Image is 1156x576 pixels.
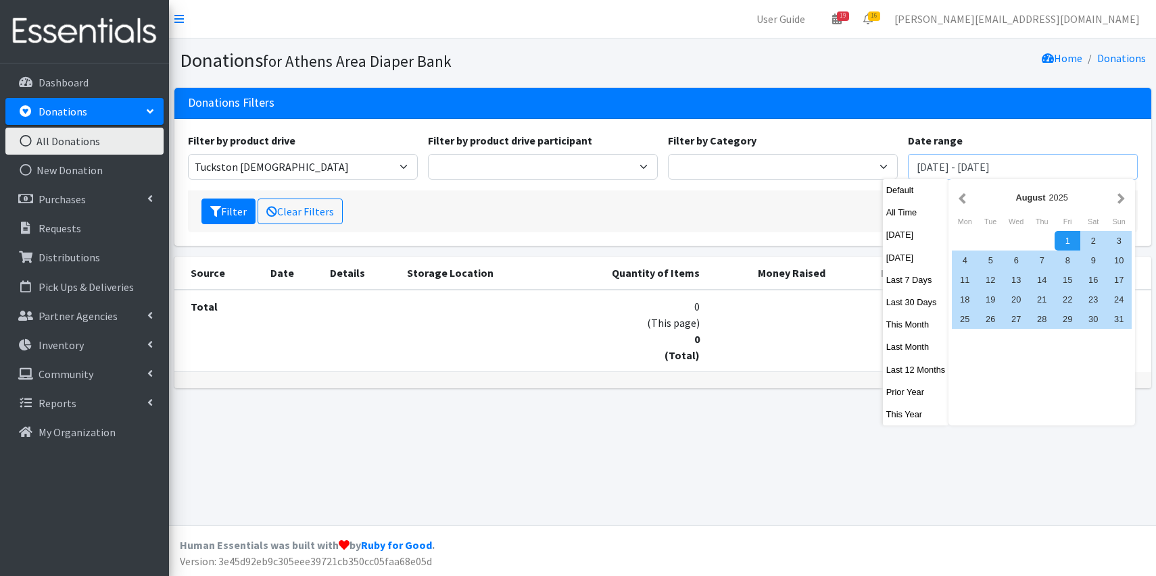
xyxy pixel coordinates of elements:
[952,309,978,329] div: 25
[1029,309,1055,329] div: 28
[5,9,164,54] img: HumanEssentials
[1029,270,1055,290] div: 14
[852,5,884,32] a: 16
[5,244,164,271] a: Distributions
[5,215,164,242] a: Requests
[361,538,432,552] a: Ruby for Good
[952,213,978,230] div: Monday
[1055,251,1080,270] div: 8
[1015,192,1045,203] strong: August
[883,180,949,200] button: Default
[746,5,816,32] a: User Guide
[952,251,978,270] div: 4
[883,315,949,334] button: This Month
[263,51,452,71] small: for Athens Area Diaper Bank
[1080,213,1106,230] div: Saturday
[821,5,852,32] a: 19
[39,309,118,323] p: Partner Agencies
[322,257,399,290] th: Details
[883,382,949,402] button: Prior Year
[201,199,256,224] button: Filter
[1029,290,1055,309] div: 21
[668,132,756,149] label: Filter by Category
[868,11,880,21] span: 16
[39,251,100,264] p: Distributions
[708,257,833,290] th: Money Raised
[428,132,592,149] label: Filter by product drive participant
[1080,290,1106,309] div: 23
[39,105,87,118] p: Donations
[258,199,343,224] a: Clear Filters
[978,213,1003,230] div: Tuesday
[5,186,164,213] a: Purchases
[262,257,322,290] th: Date
[834,290,953,372] td: (This page)
[1106,290,1132,309] div: 24
[883,248,949,267] button: [DATE]
[39,396,76,410] p: Reports
[1055,309,1080,329] div: 29
[665,332,700,362] strong: 0 (Total)
[908,154,1138,180] input: January 1, 2011 - December 31, 2011
[1049,192,1068,203] span: 2025
[5,361,164,388] a: Community
[174,257,262,290] th: Source
[5,273,164,300] a: Pick Ups & Deliveries
[883,270,949,290] button: Last 7 Days
[952,270,978,290] div: 11
[1029,213,1055,230] div: Thursday
[180,554,432,568] span: Version: 3e45d92eb9c305eee39721cb350cc05faa68e05d
[552,290,708,372] td: 0 (This page)
[884,5,1151,32] a: [PERSON_NAME][EMAIL_ADDRESS][DOMAIN_NAME]
[39,192,86,206] p: Purchases
[1042,51,1082,65] a: Home
[39,367,93,381] p: Community
[5,419,164,446] a: My Organization
[5,303,164,330] a: Partner Agencies
[1003,290,1029,309] div: 20
[188,132,295,149] label: Filter by product drive
[399,257,552,290] th: Storage Location
[1003,251,1029,270] div: 6
[952,290,978,309] div: 18
[5,128,164,155] a: All Donations
[1106,251,1132,270] div: 10
[1055,213,1080,230] div: Friday
[39,338,84,352] p: Inventory
[39,280,134,294] p: Pick Ups & Deliveries
[1106,231,1132,251] div: 3
[837,11,849,21] span: 19
[5,157,164,184] a: New Donation
[1080,309,1106,329] div: 30
[834,257,953,290] th: In-kind Value
[1055,290,1080,309] div: 22
[1106,309,1132,329] div: 31
[883,404,949,424] button: This Year
[1106,213,1132,230] div: Sunday
[883,337,949,357] button: Last Month
[188,96,274,110] h3: Donations Filters
[1055,270,1080,290] div: 15
[191,300,218,313] strong: Total
[883,225,949,244] button: [DATE]
[978,290,1003,309] div: 19
[1003,309,1029,329] div: 27
[1080,251,1106,270] div: 9
[180,538,435,552] strong: Human Essentials was built with by .
[1055,231,1080,251] div: 1
[180,49,658,72] h1: Donations
[978,270,1003,290] div: 12
[978,251,1003,270] div: 5
[1003,213,1029,230] div: Wednesday
[39,425,116,439] p: My Organization
[1097,51,1146,65] a: Donations
[883,203,949,222] button: All Time
[908,132,963,149] label: Date range
[883,360,949,379] button: Last 12 Months
[1080,231,1106,251] div: 2
[552,257,708,290] th: Quantity of Items
[1106,270,1132,290] div: 17
[978,309,1003,329] div: 26
[5,332,164,359] a: Inventory
[39,76,89,89] p: Dashboard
